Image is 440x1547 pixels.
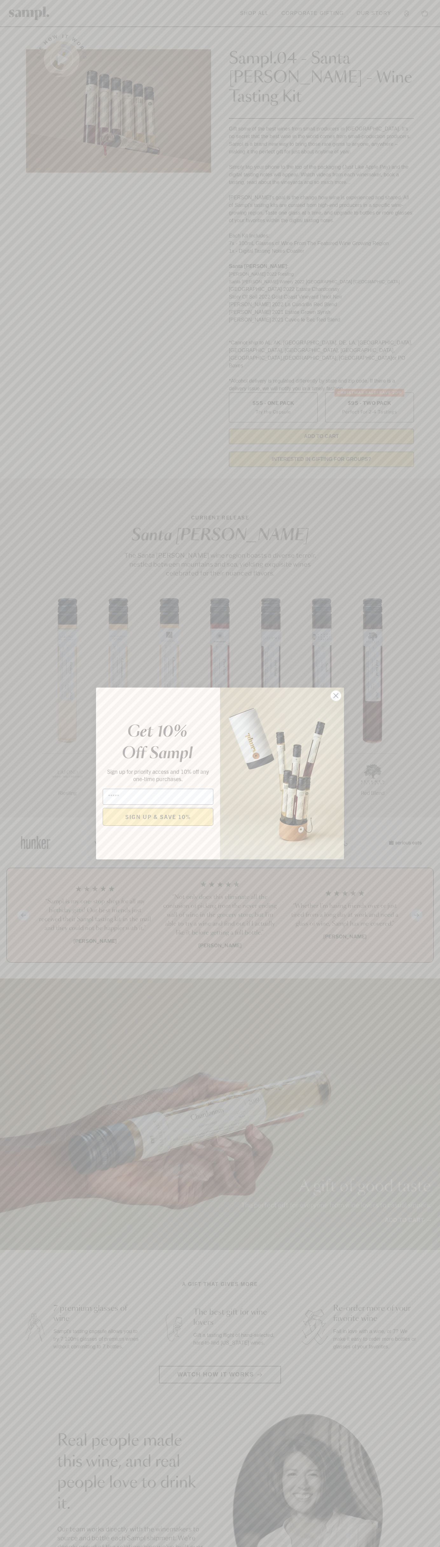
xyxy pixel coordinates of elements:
input: Email [103,789,213,805]
span: Sign up for priority access and 10% off any one-time purchases. [107,768,209,782]
em: Get 10% Off Sampl [122,724,193,761]
img: 96933287-25a1-481a-a6d8-4dd623390dc6.png [220,688,344,859]
button: Close dialog [330,690,341,701]
button: SIGN UP & SAVE 10% [103,808,213,826]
